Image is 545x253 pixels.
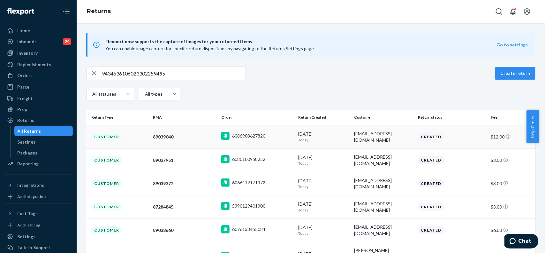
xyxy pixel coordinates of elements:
div: All Returns [18,128,41,134]
div: 89039372 [153,180,216,187]
a: Returns [4,115,73,125]
button: Integrations [4,180,73,190]
ol: breadcrumbs [82,2,116,21]
div: Created [418,156,444,164]
div: Talk to Support [17,244,50,251]
button: Open account menu [521,5,534,18]
button: Close Navigation [60,5,73,18]
th: RMA [150,110,219,125]
th: Return Type [86,110,150,125]
div: Replenishments [17,61,51,68]
a: Home [4,26,73,36]
a: Add Integration [4,193,73,201]
div: Inventory [17,50,38,56]
p: Today [299,184,349,189]
button: Help Center [526,110,539,143]
a: Inventory [4,48,73,58]
div: Created [418,203,444,211]
td: $3.00 [488,195,535,218]
div: Returns [17,117,34,123]
div: Integrations [17,182,44,188]
a: Orders [4,70,73,81]
a: Packages [14,148,73,158]
div: 6086903627820 [232,133,265,139]
div: Packages [18,150,38,156]
td: $3.00 [488,172,535,195]
div: [DATE] [299,178,349,189]
a: All Returns [14,126,73,136]
th: Order [219,110,296,125]
button: Open Search Box [493,5,505,18]
div: Created [418,226,444,234]
div: [DATE] [299,154,349,166]
td: $12.00 [488,125,535,148]
div: Orders [17,72,33,79]
a: Reporting [4,159,73,169]
a: Inbounds24 [4,36,73,47]
td: $3.00 [488,148,535,172]
div: [EMAIL_ADDRESS][DOMAIN_NAME] [354,177,413,190]
div: [DATE] [299,224,349,236]
div: All types [145,91,162,97]
p: Today [299,137,349,143]
div: 87284845 [153,204,216,210]
div: Prep [17,106,27,113]
div: 24 [63,38,71,45]
a: Parcel [4,82,73,92]
div: 5990129401900 [232,203,265,209]
div: [EMAIL_ADDRESS][DOMAIN_NAME] [354,201,413,213]
a: Replenishments [4,59,73,70]
div: Home [17,28,30,34]
span: Flexport now supports the capture of images for your returned items. [105,38,496,45]
a: Freight [4,93,73,104]
button: Open notifications [507,5,519,18]
th: Return Created [296,110,352,125]
p: Today [299,161,349,166]
th: Fee [488,110,535,125]
button: Fast Tags [4,209,73,219]
div: Add Fast Tag [17,222,40,228]
div: All statuses [92,91,115,97]
p: Today [299,207,349,213]
div: Customer [91,179,122,187]
div: Customer [91,156,122,164]
div: Created [418,179,444,187]
iframe: Opens a widget where you can chat to one of our agents [504,234,539,250]
div: 89037951 [153,157,216,163]
div: [EMAIL_ADDRESS][DOMAIN_NAME] [354,154,413,167]
div: Freight [17,95,33,102]
div: Customer [91,203,122,211]
div: Created [418,133,444,141]
button: Talk to Support [4,242,73,253]
th: Customer [352,110,416,125]
div: 89038660 [153,227,216,233]
a: Settings [4,232,73,242]
div: [EMAIL_ADDRESS][DOMAIN_NAME] [354,224,413,237]
a: Add Fast Tag [4,221,73,229]
td: $6.00 [488,218,535,242]
input: Search returns by rma, id, tracking number [102,67,246,80]
div: Customer [91,133,122,141]
div: Fast Tags [17,210,38,217]
div: Settings [17,233,35,240]
div: [EMAIL_ADDRESS][DOMAIN_NAME] [354,130,413,143]
div: 6080100958252 [232,156,265,162]
div: Add Integration [17,194,46,199]
div: Settings [18,139,36,145]
div: 6076138455084 [232,226,265,233]
button: Go to settings [496,42,528,48]
img: Flexport logo [7,8,34,15]
p: Today [299,231,349,236]
th: Return status [416,110,488,125]
div: Customer [91,226,122,234]
div: Parcel [17,84,31,90]
div: Reporting [17,161,39,167]
button: Create return [495,67,535,80]
div: 89039040 [153,134,216,140]
a: Prep [4,104,73,115]
a: Returns [87,8,111,15]
div: [DATE] [299,131,349,143]
div: 6066419171372 [232,179,265,186]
